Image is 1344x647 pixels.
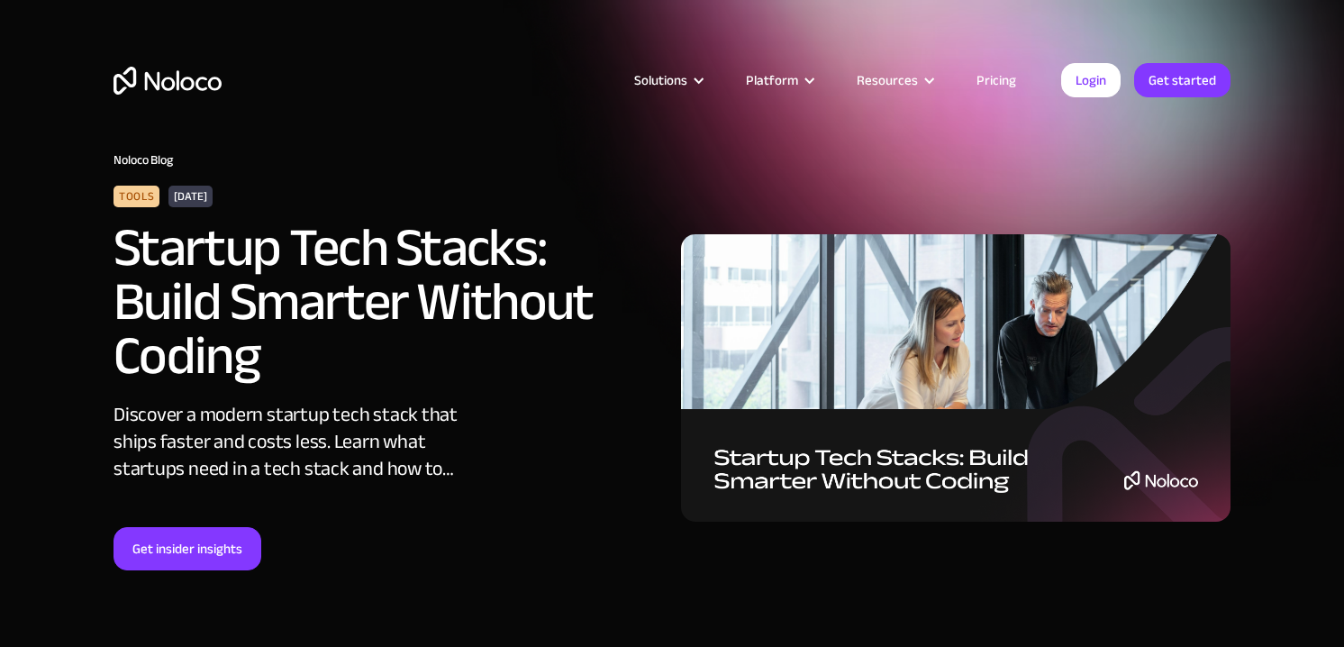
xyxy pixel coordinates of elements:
a: Pricing [954,68,1039,92]
div: Solutions [634,68,687,92]
a: Get started [1134,63,1230,97]
div: Resources [857,68,918,92]
div: [DATE] [168,186,213,207]
div: Discover a modern startup tech stack that ships faster and costs less. Learn what startups need i... [114,401,483,482]
div: Platform [723,68,834,92]
img: Startup Tech Stacks: Build Smarter Without Coding [681,234,1230,522]
a: home [114,67,222,95]
div: Resources [834,68,954,92]
a: Get insider insights [114,527,261,570]
div: Solutions [612,68,723,92]
h2: Startup Tech Stacks: Build Smarter Without Coding [114,221,609,383]
div: Platform [746,68,798,92]
a: Login [1061,63,1121,97]
div: Tools [114,186,159,207]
